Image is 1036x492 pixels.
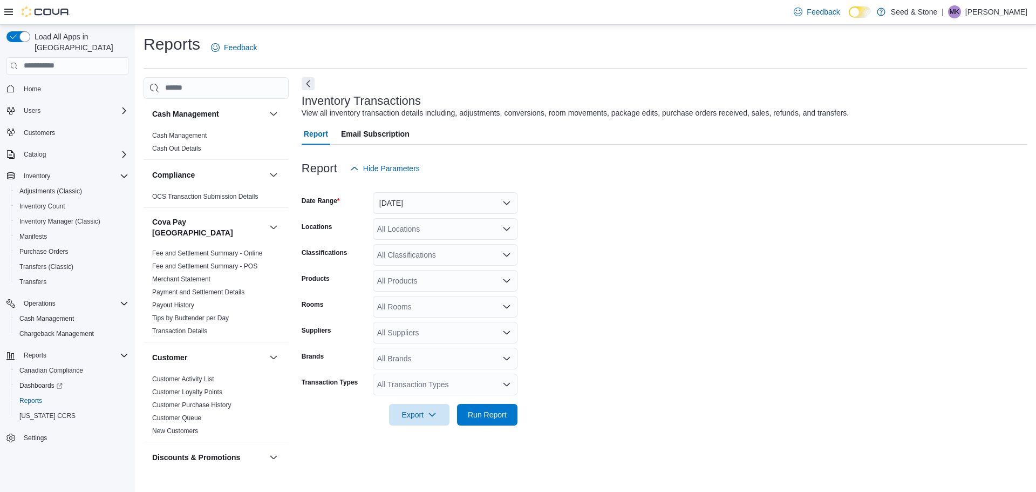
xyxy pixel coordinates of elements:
[302,197,340,205] label: Date Range
[267,221,280,234] button: Cova Pay [GEOGRAPHIC_DATA]
[24,129,55,137] span: Customers
[19,217,100,226] span: Inventory Manager (Classic)
[19,412,76,420] span: [US_STATE] CCRS
[15,312,78,325] a: Cash Management
[891,5,937,18] p: Seed & Stone
[302,77,315,90] button: Next
[302,95,421,107] h3: Inventory Transactions
[152,288,244,296] a: Payment and Settlement Details
[302,248,347,257] label: Classifications
[11,184,133,199] button: Adjustments (Classic)
[152,193,258,200] a: OCS Transaction Submission Details
[152,131,207,140] span: Cash Management
[15,312,128,325] span: Cash Management
[502,328,511,337] button: Open list of options
[152,145,201,152] a: Cash Out Details
[152,192,258,201] span: OCS Transaction Submission Details
[152,414,201,422] a: Customer Queue
[302,352,324,361] label: Brands
[19,104,45,117] button: Users
[152,250,263,257] a: Fee and Settlement Summary - Online
[152,375,214,383] span: Customer Activity List
[15,394,46,407] a: Reports
[15,185,86,198] a: Adjustments (Classic)
[2,169,133,184] button: Inventory
[267,169,280,181] button: Compliance
[15,327,128,340] span: Chargeback Management
[22,6,70,17] img: Cova
[144,247,289,342] div: Cova Pay [GEOGRAPHIC_DATA]
[152,452,240,463] h3: Discounts & Promotions
[15,260,128,273] span: Transfers (Classic)
[2,81,133,97] button: Home
[152,262,257,270] a: Fee and Settlement Summary - POS
[11,199,133,214] button: Inventory Count
[19,329,94,338] span: Chargeback Management
[19,148,50,161] button: Catalog
[15,275,128,288] span: Transfers
[152,275,210,284] span: Merchant Statement
[24,434,47,442] span: Settings
[19,262,73,271] span: Transfers (Classic)
[19,278,46,286] span: Transfers
[849,6,871,18] input: Dark Mode
[152,170,195,180] h3: Compliance
[15,215,128,228] span: Inventory Manager (Classic)
[15,409,80,422] a: [US_STATE] CCRS
[2,103,133,118] button: Users
[152,352,187,363] h3: Customer
[2,430,133,446] button: Settings
[302,326,331,335] label: Suppliers
[19,170,128,183] span: Inventory
[6,77,128,474] nav: Complex example
[11,229,133,244] button: Manifests
[152,301,194,309] span: Payout History
[942,5,944,18] p: |
[304,123,328,145] span: Report
[302,274,330,283] label: Products
[19,126,59,139] a: Customers
[15,200,128,213] span: Inventory Count
[152,427,198,435] span: New Customers
[152,132,207,139] a: Cash Management
[19,314,74,323] span: Cash Management
[15,379,128,392] span: Dashboards
[24,106,40,115] span: Users
[11,393,133,408] button: Reports
[15,379,67,392] a: Dashboards
[302,378,358,387] label: Transaction Types
[152,109,265,119] button: Cash Management
[144,190,289,207] div: Compliance
[24,351,46,360] span: Reports
[15,245,128,258] span: Purchase Orders
[502,302,511,311] button: Open list of options
[11,259,133,274] button: Transfers (Classic)
[396,404,443,426] span: Export
[15,275,51,288] a: Transfers
[30,31,128,53] span: Load All Apps in [GEOGRAPHIC_DATA]
[224,42,257,53] span: Feedback
[19,82,128,96] span: Home
[19,148,128,161] span: Catalog
[152,401,231,409] span: Customer Purchase History
[15,409,128,422] span: Washington CCRS
[267,107,280,120] button: Cash Management
[152,314,229,322] a: Tips by Budtender per Day
[346,158,424,179] button: Hide Parameters
[152,217,265,238] button: Cova Pay [GEOGRAPHIC_DATA]
[11,274,133,289] button: Transfers
[152,388,222,396] span: Customer Loyalty Points
[11,244,133,259] button: Purchase Orders
[468,409,507,420] span: Run Report
[302,162,337,175] h3: Report
[24,150,46,159] span: Catalog
[24,299,56,308] span: Operations
[502,251,511,259] button: Open list of options
[302,223,332,231] label: Locations
[19,126,128,139] span: Customers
